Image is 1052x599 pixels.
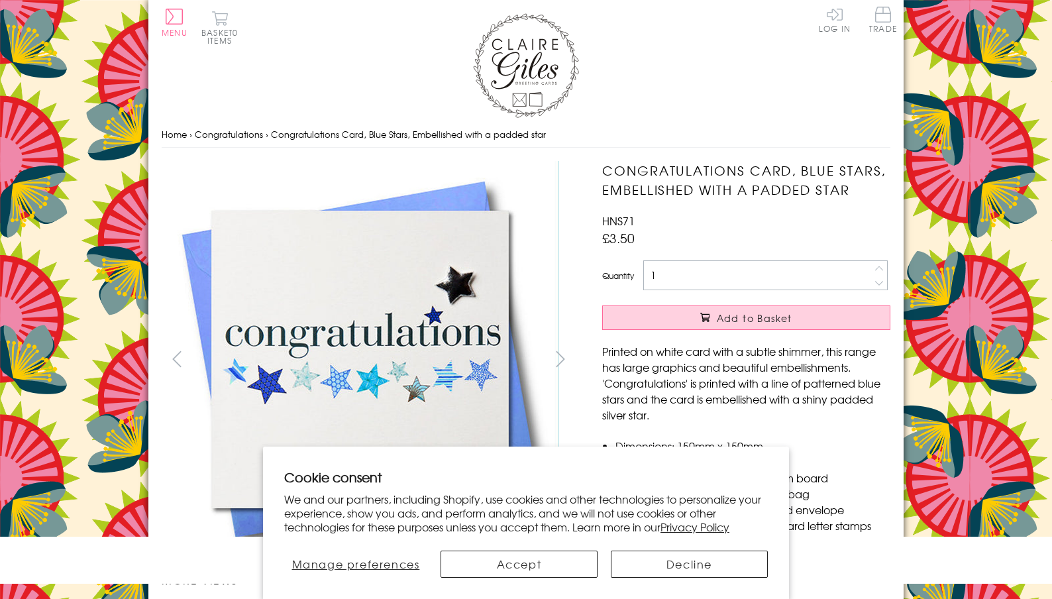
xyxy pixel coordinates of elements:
[201,11,238,44] button: Basket0 items
[162,161,559,558] img: Congratulations Card, Blue Stars, Embellished with a padded star
[271,128,546,140] span: Congratulations Card, Blue Stars, Embellished with a padded star
[284,492,768,533] p: We and our partners, including Shopify, use cookies and other technologies to personalize your ex...
[602,213,635,229] span: HNS71
[576,161,973,559] img: Congratulations Card, Blue Stars, Embellished with a padded star
[717,311,792,325] span: Add to Basket
[162,27,187,38] span: Menu
[602,305,890,330] button: Add to Basket
[162,344,191,374] button: prev
[162,128,187,140] a: Home
[819,7,851,32] a: Log In
[195,128,263,140] a: Congratulations
[602,270,634,282] label: Quantity
[266,128,268,140] span: ›
[869,7,897,35] a: Trade
[611,551,768,578] button: Decline
[615,438,890,454] li: Dimensions: 150mm x 150mm
[189,128,192,140] span: ›
[660,519,729,535] a: Privacy Policy
[869,7,897,32] span: Trade
[473,13,579,118] img: Claire Giles Greetings Cards
[284,551,427,578] button: Manage preferences
[162,9,187,36] button: Menu
[441,551,598,578] button: Accept
[546,344,576,374] button: next
[284,468,768,486] h2: Cookie consent
[292,556,420,572] span: Manage preferences
[602,229,635,247] span: £3.50
[162,121,890,148] nav: breadcrumbs
[602,343,890,423] p: Printed on white card with a subtle shimmer, this range has large graphics and beautiful embellis...
[602,161,890,199] h1: Congratulations Card, Blue Stars, Embellished with a padded star
[207,27,238,46] span: 0 items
